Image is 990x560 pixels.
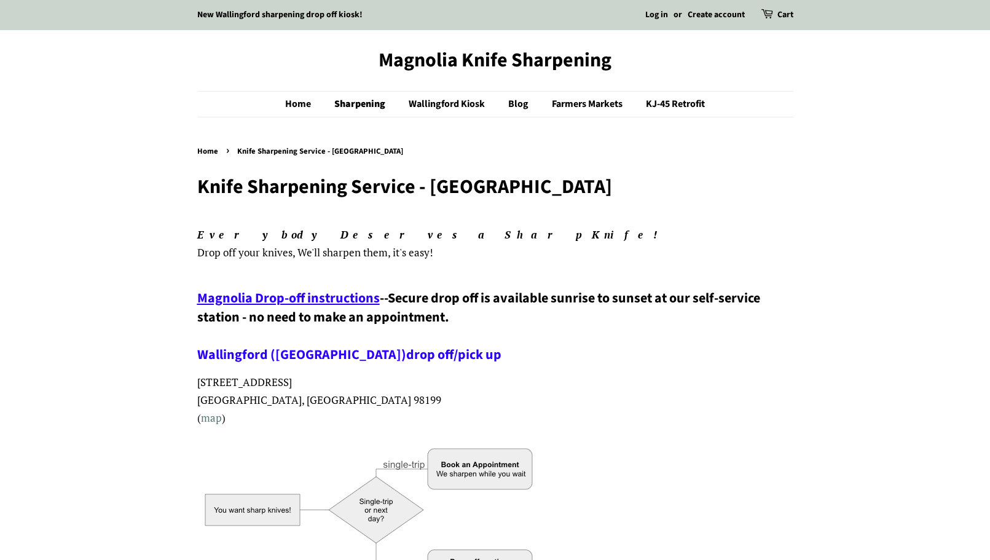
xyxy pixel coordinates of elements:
p: , We'll sharpen them, it's easy! [197,226,793,262]
li: or [674,8,682,23]
nav: breadcrumbs [197,145,793,159]
a: Wallingford ([GEOGRAPHIC_DATA]) [197,345,406,365]
a: Log in [645,9,668,21]
a: Wallingford Kiosk [399,92,497,117]
span: -- [380,288,388,308]
span: Knife Sharpening Service - [GEOGRAPHIC_DATA] [237,146,406,157]
a: Cart [777,8,793,23]
span: Secure drop off is available sunrise to sunset at our self-service station - no need to make an a... [197,288,760,365]
span: › [226,143,232,158]
a: Sharpening [325,92,398,117]
a: drop off/pick up [406,345,501,365]
a: Magnolia Drop-off instructions [197,288,380,308]
span: [STREET_ADDRESS] [GEOGRAPHIC_DATA], [GEOGRAPHIC_DATA] 98199 ( ) [197,375,441,425]
span: Drop off your knives [197,245,293,259]
a: Home [285,92,323,117]
a: Create account [688,9,745,21]
a: Magnolia Knife Sharpening [197,49,793,72]
a: KJ-45 Retrofit [637,92,705,117]
a: map [201,411,222,425]
a: Farmers Markets [543,92,635,117]
em: Everybody Deserves a Sharp Knife! [197,227,668,242]
a: New Wallingford sharpening drop off kiosk! [197,9,363,21]
h1: Knife Sharpening Service - [GEOGRAPHIC_DATA] [197,175,793,199]
a: Home [197,146,221,157]
a: Blog [499,92,541,117]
